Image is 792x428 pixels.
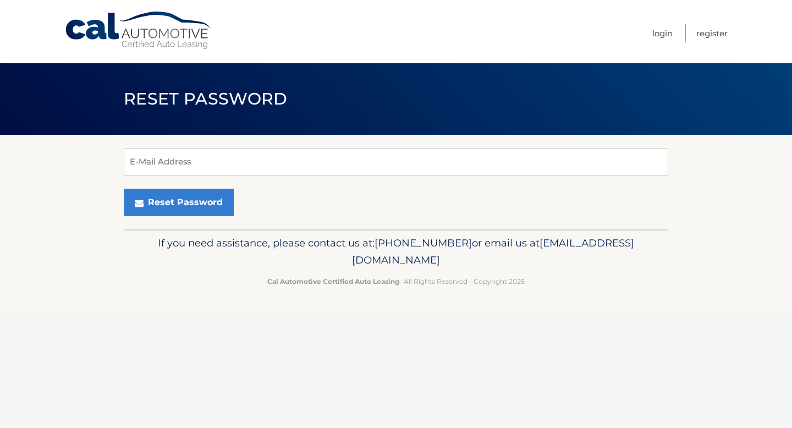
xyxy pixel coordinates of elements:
p: - All Rights Reserved - Copyright 2025 [131,276,661,287]
button: Reset Password [124,189,234,216]
a: Register [696,24,728,42]
a: Cal Automotive [64,11,213,50]
span: [PHONE_NUMBER] [375,237,472,249]
input: E-Mail Address [124,148,668,175]
p: If you need assistance, please contact us at: or email us at [131,234,661,270]
strong: Cal Automotive Certified Auto Leasing [267,277,399,286]
span: Reset Password [124,89,287,109]
a: Login [652,24,673,42]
